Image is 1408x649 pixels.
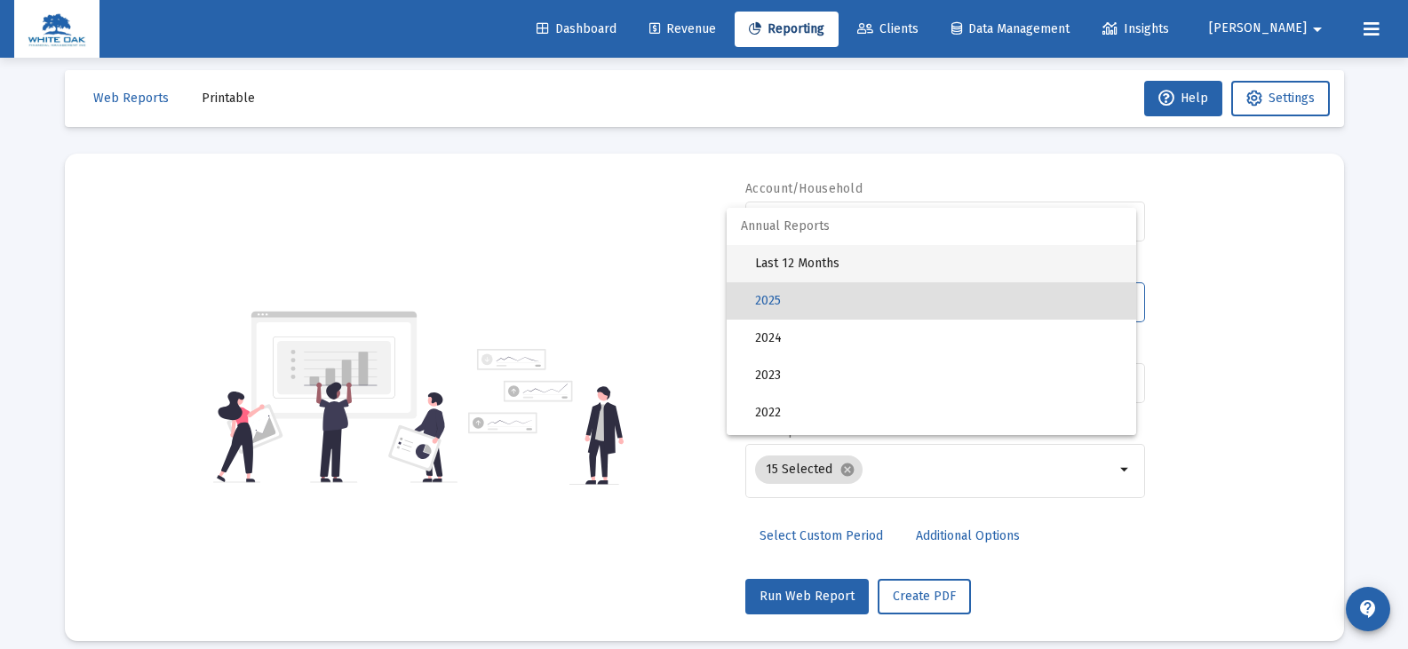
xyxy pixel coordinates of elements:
span: 2023 [755,357,1122,394]
span: 2021 [755,431,1122,469]
span: 2024 [755,320,1122,357]
span: 2022 [755,394,1122,431]
span: 2025 [755,282,1122,320]
span: Last 12 Months [755,245,1122,282]
span: Annual Reports [727,208,1136,245]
